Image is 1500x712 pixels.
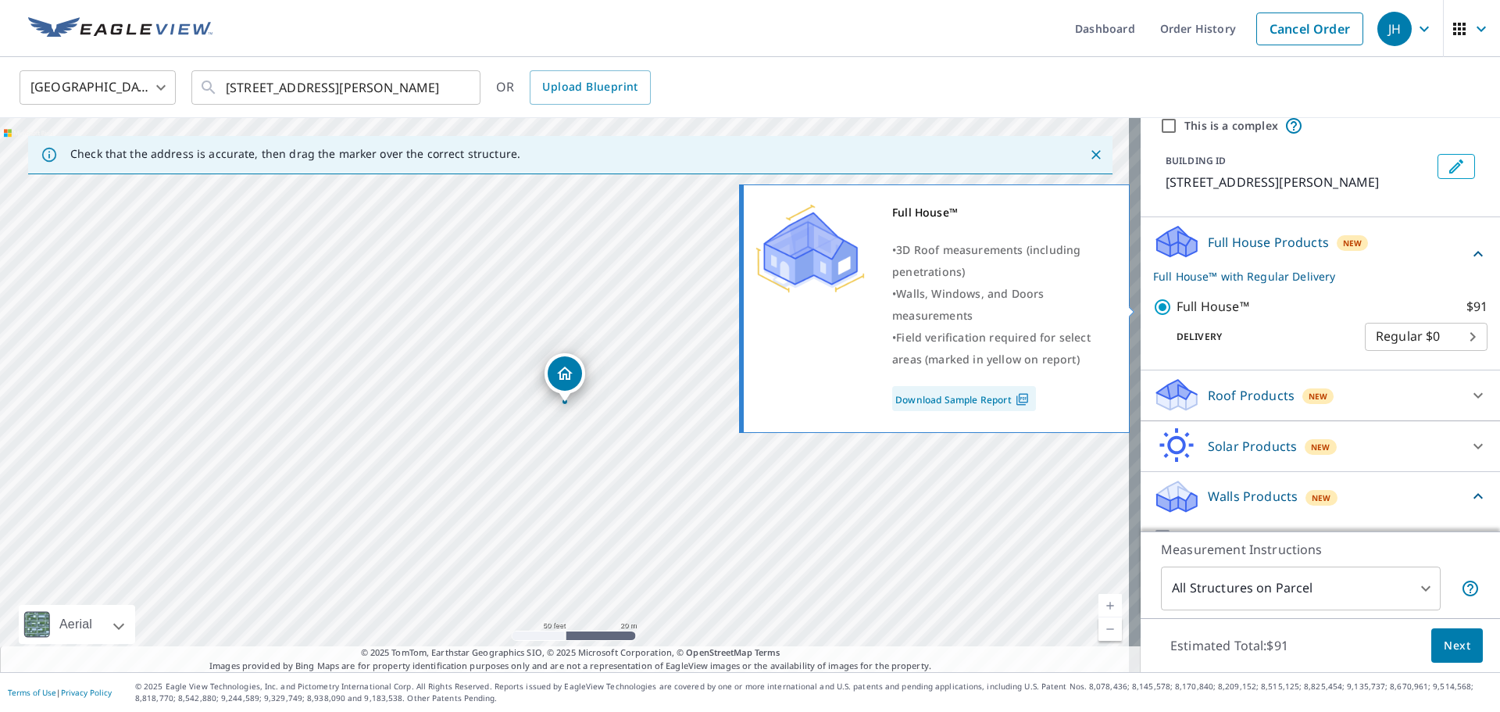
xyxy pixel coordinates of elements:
div: • [892,239,1109,283]
a: Terms [755,646,780,658]
div: Walls ProductsNew [1153,478,1487,515]
div: JH [1377,12,1412,46]
span: New [1343,237,1362,249]
div: Walls, Windows & Doors is not compatible with Full House™ [1153,528,1487,547]
a: Privacy Policy [61,687,112,698]
a: Terms of Use [8,687,56,698]
span: Field verification required for select areas (marked in yellow on report) [892,330,1091,367]
p: Full House™ with Regular Delivery [1153,268,1469,284]
p: $91 [1466,297,1487,317]
span: Your report will include each building or structure inside the parcel boundary. In some cases, du... [1461,579,1480,598]
div: OR [496,70,651,105]
img: EV Logo [28,17,212,41]
label: This is a complex [1184,118,1278,134]
span: Upload Blueprint [542,77,637,97]
div: Full House™ [892,202,1109,224]
div: Full House ProductsNewFull House™ with Regular Delivery [1153,224,1487,284]
span: 3D Roof measurements (including penetrations) [892,242,1080,279]
div: Aerial [55,605,97,644]
div: • [892,327,1109,370]
p: Roof Products [1208,386,1295,405]
p: Full House Products [1208,233,1329,252]
button: Edit building 1 [1437,154,1475,179]
div: Roof ProductsNew [1153,377,1487,414]
p: Walls Products [1208,487,1298,506]
div: Solar ProductsNew [1153,428,1487,465]
p: [STREET_ADDRESS][PERSON_NAME] [1166,173,1431,191]
a: Current Level 19, Zoom Out [1098,617,1122,641]
img: Premium [755,202,865,295]
p: $67.5 [1455,528,1487,547]
p: Delivery [1153,330,1365,344]
div: Dropped pin, building 1, Residential property, 6198 State Route 82 Hiram, OH 44234 [545,353,585,402]
span: New [1311,441,1330,453]
div: • [892,283,1109,327]
p: Measurement Instructions [1161,540,1480,559]
button: Next [1431,628,1483,664]
p: Walls, Windows & Doors [1177,528,1323,547]
img: Pdf Icon [1012,392,1033,406]
button: Close [1086,145,1106,165]
div: Aerial [19,605,135,644]
span: New [1312,492,1331,504]
div: Regular $0 [1365,315,1487,359]
span: © 2025 TomTom, Earthstar Geographics SIO, © 2025 Microsoft Corporation, © [361,646,780,660]
p: Solar Products [1208,437,1297,456]
span: New [1309,390,1328,403]
a: OpenStreetMap [686,646,752,658]
span: Walls, Windows, and Doors measurements [892,286,1044,323]
p: Full House™ [1177,297,1249,317]
span: Next [1444,636,1470,656]
a: Download Sample Report [892,386,1036,411]
p: Estimated Total: $91 [1158,628,1301,663]
a: Cancel Order [1256,13,1363,45]
p: Check that the address is accurate, then drag the marker over the correct structure. [70,147,520,161]
a: Current Level 19, Zoom In [1098,594,1122,617]
div: [GEOGRAPHIC_DATA] [20,66,176,109]
div: All Structures on Parcel [1161,567,1441,610]
a: Upload Blueprint [530,70,650,105]
p: | [8,688,112,697]
p: BUILDING ID [1166,154,1226,167]
p: © 2025 Eagle View Technologies, Inc. and Pictometry International Corp. All Rights Reserved. Repo... [135,681,1492,704]
input: Search by address or latitude-longitude [226,66,448,109]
